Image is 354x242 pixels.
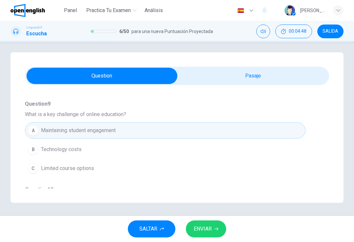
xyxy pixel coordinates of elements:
span: para una nueva Puntuación Proyectada [131,27,213,35]
span: Practica tu examen [86,7,131,14]
span: 00:04:48 [289,29,306,34]
img: OpenEnglish logo [10,4,45,17]
div: B [28,144,38,155]
a: OpenEnglish logo [10,4,60,17]
span: Linguaskill [26,25,42,30]
button: Panel [60,5,81,16]
span: ENVIAR [194,224,212,233]
button: CLimited course options [25,160,305,177]
span: SALIDA [323,29,338,34]
span: Análisis [145,7,163,14]
span: Panel [64,7,77,14]
button: 00:04:48 [275,25,312,38]
div: [PERSON_NAME] [PERSON_NAME] [300,7,325,14]
img: Profile picture [285,5,295,16]
button: Análisis [142,5,166,16]
span: Question 10 [25,186,329,194]
button: Practica tu examen [84,5,139,16]
button: SALTAR [128,220,175,237]
span: Technology costs [41,146,82,153]
button: ENVIAR [186,220,226,237]
div: A [28,125,38,136]
span: 6 / 50 [119,27,129,35]
span: Limited course options [41,164,94,172]
div: Silenciar [256,25,270,38]
button: BTechnology costs [25,141,305,158]
div: C [28,163,38,174]
span: Maintaining student engagement [41,127,116,134]
span: Question 9 [25,100,329,108]
h1: Escucha [26,30,47,38]
span: What is a key challenge of online education? [25,111,329,118]
button: SALIDA [317,25,344,38]
img: es [237,8,245,13]
button: AMaintaining student engagement [25,122,305,139]
span: SALTAR [139,224,157,233]
div: Ocultar [275,25,312,38]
